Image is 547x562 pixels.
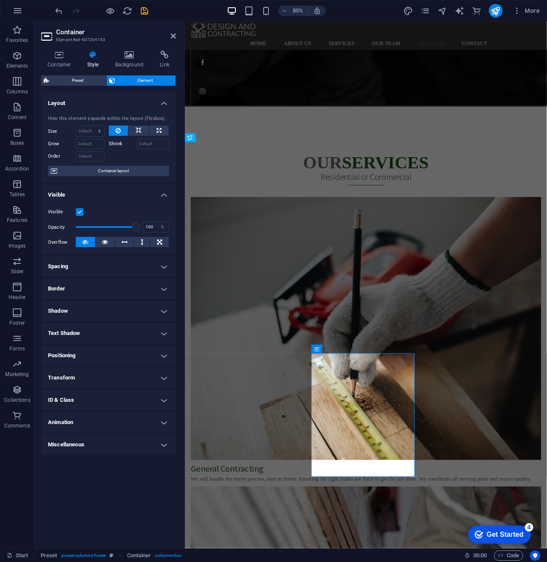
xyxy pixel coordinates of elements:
h6: 85% [291,6,305,16]
button: reload [122,6,132,16]
div: Get Started [22,9,59,17]
h4: Miscellaneous [41,434,176,455]
p: Columns [6,88,28,95]
p: Favorites [6,37,28,44]
h4: Layout [41,93,176,108]
span: Preset [52,75,104,86]
h4: Border [41,278,176,299]
i: Publish [491,6,500,16]
h4: Style [81,51,109,69]
a: Click to cancel selection. Double-click to open Pages [7,550,28,561]
input: Default [76,151,104,161]
p: Tables [9,191,25,198]
h4: Visible [41,185,176,200]
p: Footer [9,320,25,326]
button: commerce [472,6,482,16]
i: AI Writer [455,6,464,16]
label: Order [48,151,76,161]
h4: Container [41,51,81,69]
label: Size [48,129,76,134]
button: undo [54,6,64,16]
h4: Link [153,51,176,69]
p: Forms [9,345,25,352]
span: Code [498,550,519,561]
div: % [157,222,169,232]
span: Element [118,75,173,86]
button: Element [107,75,176,86]
h4: Spacing [41,256,176,277]
label: Visible [48,207,76,217]
button: save [139,6,149,16]
button: Code [494,550,523,561]
p: Header [9,294,26,301]
button: Container layout [48,166,169,176]
h4: Background [109,51,154,69]
p: Commerce [4,422,30,429]
h3: Element #ed-607294193 [56,36,159,44]
label: Grow [48,139,76,149]
button: More [509,4,543,18]
span: 00 00 [473,550,487,561]
label: Overflow [48,237,76,248]
i: This element is a customizable preset [110,553,113,558]
p: Slider [11,268,24,275]
i: On resize automatically adjust zoom level to fit chosen device. [313,7,321,15]
i: Commerce [472,6,482,16]
label: Shrink [109,139,137,149]
i: Undo: Delete elements (Ctrl+Z) [54,6,64,16]
span: Click to select. Double-click to edit [127,550,151,561]
div: Get Started 4 items remaining, 20% complete [4,4,66,22]
span: . preset-columns-footer [60,550,106,561]
input: Default [76,139,104,149]
i: Design (Ctrl+Alt+Y) [403,6,413,16]
button: text_generator [455,6,465,16]
h6: Session time [464,550,487,561]
button: Usercentrics [530,550,540,561]
p: Elements [6,63,28,69]
button: design [403,6,413,16]
nav: breadcrumb [41,550,182,561]
h4: Text Shadow [41,323,176,344]
span: : [479,552,481,559]
i: Pages (Ctrl+Alt+S) [420,6,430,16]
div: 4 [60,2,69,10]
p: Features [7,217,27,224]
p: Accordion [5,165,29,172]
span: More [513,6,540,15]
i: Navigator [437,6,447,16]
p: Boxes [10,140,24,146]
h4: Shadow [41,301,176,321]
h4: Animation [41,412,176,433]
button: publish [489,4,502,18]
button: navigator [437,6,448,16]
span: Container layout [60,166,166,176]
input: Default [137,139,169,149]
p: Content [8,114,27,121]
i: Save (Ctrl+S) [140,6,149,16]
h4: ID & Class [41,390,176,410]
span: . columns-box [154,550,181,561]
i: Reload page [122,6,132,16]
h4: Positioning [41,345,176,366]
button: 85% [278,6,309,16]
p: Marketing [5,371,29,378]
h2: Container [56,28,176,36]
label: Opacity [48,225,76,230]
span: Click to select. Double-click to edit [41,550,57,561]
h4: Transform [41,368,176,388]
p: Collections [4,397,30,404]
button: pages [420,6,431,16]
p: Images [9,242,26,249]
button: Preset [41,75,106,86]
div: How this element expands within the layout (Flexbox). [48,115,169,123]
